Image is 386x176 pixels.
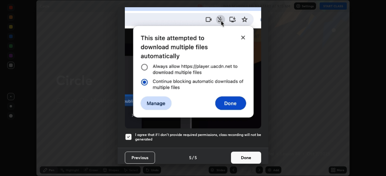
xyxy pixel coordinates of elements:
h5: I agree that if I don't provide required permissions, class recording will not be generated [135,132,261,142]
button: Previous [125,152,155,164]
h4: 5 [195,154,197,161]
h4: 5 [189,154,191,161]
button: Done [231,152,261,164]
h4: / [192,154,194,161]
